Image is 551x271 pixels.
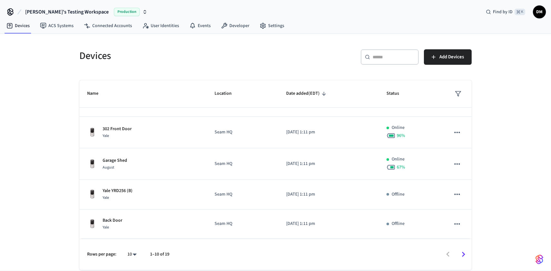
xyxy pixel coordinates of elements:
[286,220,371,227] p: [DATE] 1:11 pm
[386,89,407,99] span: Status
[87,219,97,229] img: Yale Assure Touchscreen Wifi Smart Lock, Satin Nickel, Front
[103,126,132,132] p: 302 Front Door
[137,20,184,32] a: User Identities
[184,20,216,32] a: Events
[392,191,405,198] p: Offline
[79,20,137,32] a: Connected Accounts
[215,160,271,167] p: Seam HQ
[1,20,35,32] a: Devices
[286,89,328,99] span: Date added(EDT)
[25,8,109,16] span: [PERSON_NAME]'s Testing Workspace
[215,191,271,198] p: Seam HQ
[79,49,272,63] h5: Devices
[103,165,114,170] span: August
[215,89,240,99] span: Location
[114,8,140,16] span: Production
[439,53,464,61] span: Add Devices
[533,5,546,18] button: DM
[255,20,289,32] a: Settings
[215,129,271,136] p: Seam HQ
[216,20,255,32] a: Developer
[392,156,405,163] p: Online
[103,225,109,230] span: Yale
[515,9,525,15] span: ⌘ K
[124,250,140,259] div: 10
[397,132,405,139] span: 96 %
[87,189,97,199] img: Yale Assure Touchscreen Wifi Smart Lock, Satin Nickel, Front
[35,20,79,32] a: ACS Systems
[87,159,97,169] img: Yale Assure Touchscreen Wifi Smart Lock, Satin Nickel, Front
[424,49,472,65] button: Add Devices
[493,9,513,15] span: Find by ID
[286,160,371,167] p: [DATE] 1:11 pm
[534,6,545,18] span: DM
[103,217,122,224] p: Back Door
[87,251,116,258] p: Rows per page:
[397,164,405,170] span: 67 %
[536,254,543,265] img: SeamLogoGradient.69752ec5.svg
[392,124,405,131] p: Online
[87,127,97,138] img: Yale Assure Touchscreen Wifi Smart Lock, Satin Nickel, Front
[215,220,271,227] p: Seam HQ
[103,133,109,139] span: Yale
[87,89,107,99] span: Name
[481,6,530,18] div: Find by ID⌘ K
[392,220,405,227] p: Offline
[286,191,371,198] p: [DATE] 1:11 pm
[103,188,133,194] p: Yale YRD256 (B)
[286,129,371,136] p: [DATE] 1:11 pm
[150,251,169,258] p: 1–10 of 19
[456,247,471,262] button: Go to next page
[103,195,109,200] span: Yale
[103,157,127,164] p: Garage Shed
